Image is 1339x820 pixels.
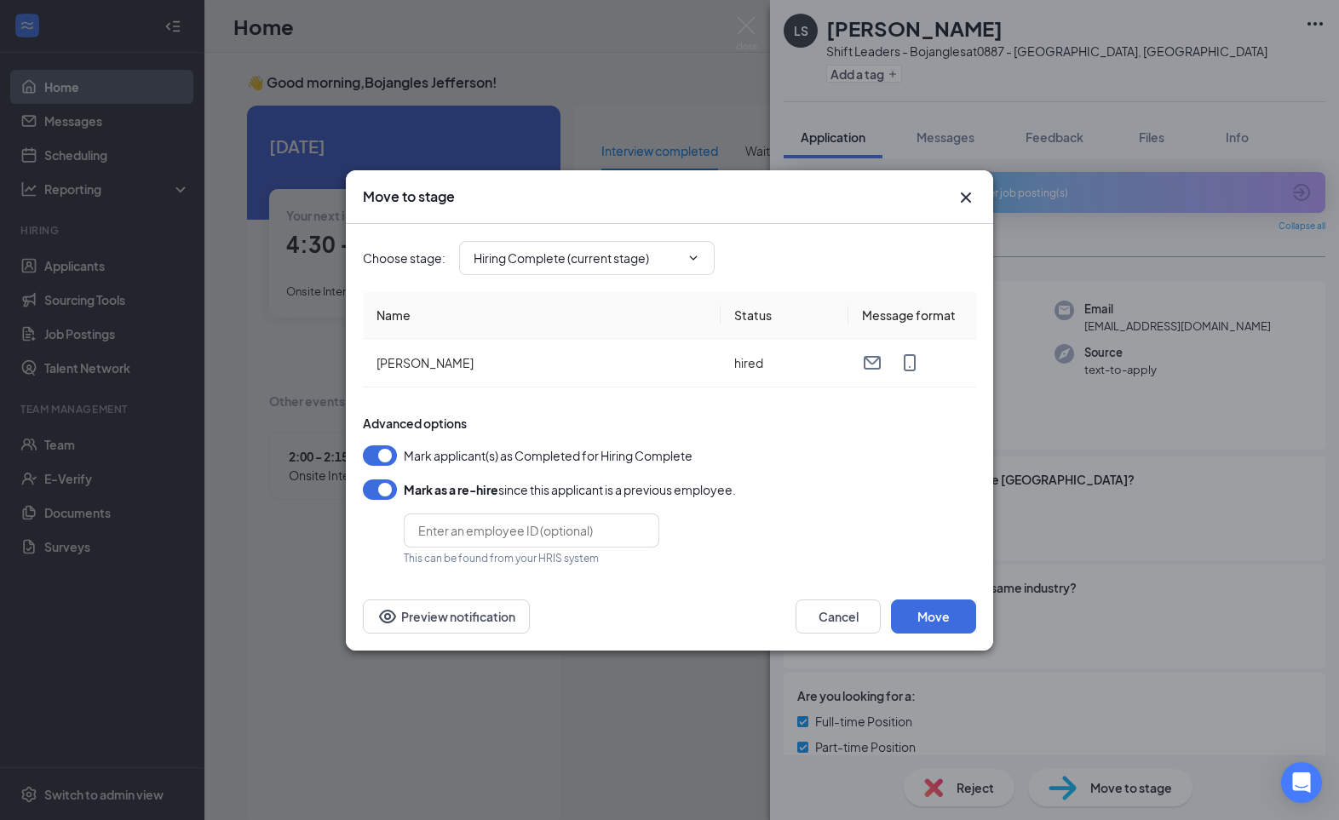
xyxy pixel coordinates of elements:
th: Status [721,292,848,339]
button: Cancel [796,599,881,634]
div: This can be found from your HRIS system [404,551,659,565]
h3: Move to stage [363,187,455,206]
div: since this applicant is a previous employee. [404,479,736,500]
button: Move [891,599,976,634]
input: Enter an employee ID (optional) [404,513,659,548]
svg: ChevronDown [687,251,700,265]
svg: MobileSms [899,353,920,373]
svg: Cross [956,187,976,208]
span: Mark applicant(s) as Completed for Hiring Complete [404,445,692,466]
td: hired [721,339,848,387]
th: Message format [848,292,976,339]
button: Preview notificationEye [363,599,530,634]
div: Open Intercom Messenger [1281,762,1322,803]
svg: Email [862,353,882,373]
span: Choose stage : [363,249,445,267]
svg: Eye [377,606,398,627]
span: [PERSON_NAME] [376,355,474,370]
th: Name [363,292,721,339]
b: Mark as a re-hire [404,482,498,497]
div: Advanced options [363,415,976,432]
button: Close [956,187,976,208]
